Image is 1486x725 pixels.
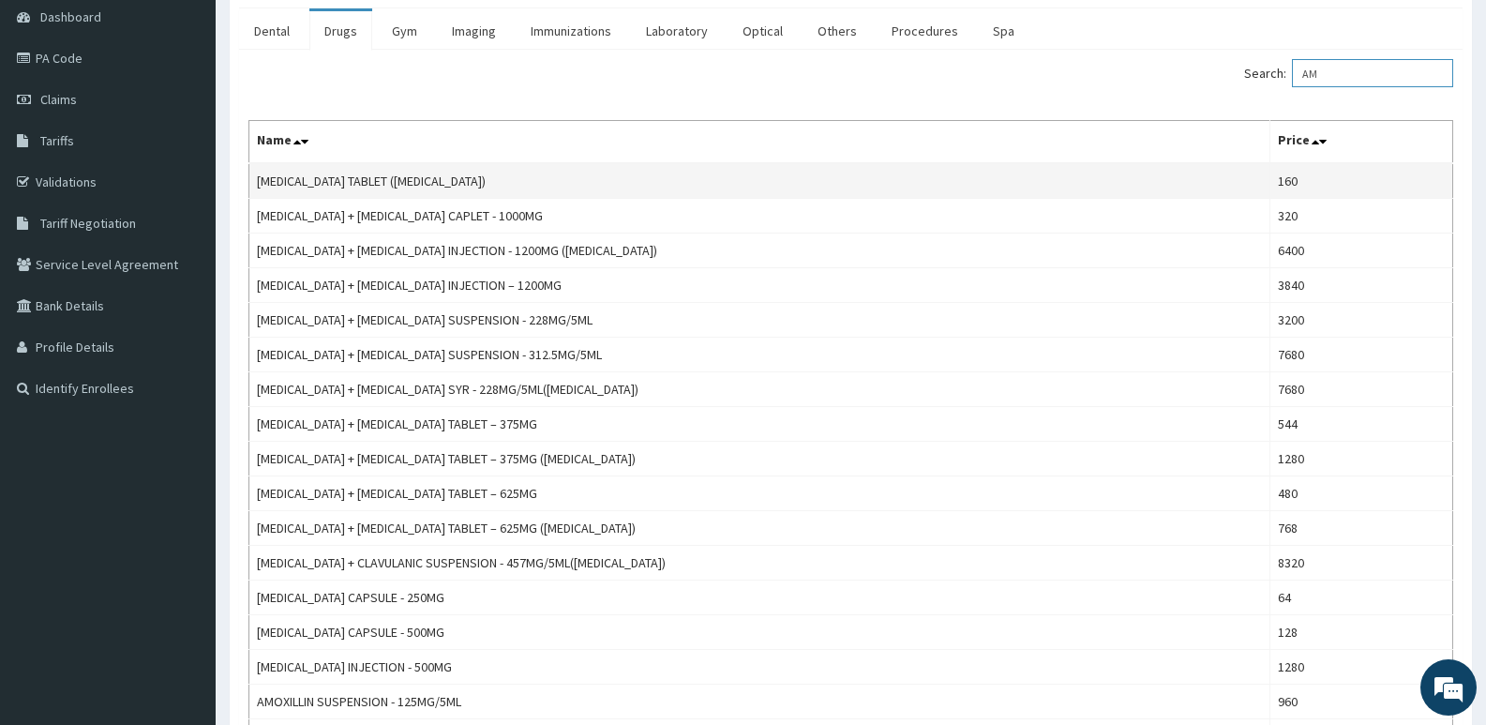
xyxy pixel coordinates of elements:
[1270,199,1453,234] td: 320
[239,11,305,51] a: Dental
[1270,163,1453,199] td: 160
[1292,59,1453,87] input: Search:
[1270,338,1453,372] td: 7680
[1270,407,1453,442] td: 544
[249,650,1270,685] td: [MEDICAL_DATA] INJECTION - 500MG
[35,94,76,141] img: d_794563401_company_1708531726252_794563401
[308,9,353,54] div: Minimize live chat window
[98,105,315,129] div: Chat with us now
[249,442,1270,476] td: [MEDICAL_DATA] + [MEDICAL_DATA] TABLET – 375MG ([MEDICAL_DATA])
[728,11,798,51] a: Optical
[40,132,74,149] span: Tariffs
[1270,442,1453,476] td: 1280
[249,581,1270,615] td: [MEDICAL_DATA] CAPSULE - 250MG
[249,372,1270,407] td: [MEDICAL_DATA] + [MEDICAL_DATA] SYR - 228MG/5ML([MEDICAL_DATA])
[1244,59,1453,87] label: Search:
[249,546,1270,581] td: [MEDICAL_DATA] + CLAVULANIC SUSPENSION - 457MG/5ML([MEDICAL_DATA])
[40,91,77,108] span: Claims
[1270,372,1453,407] td: 7680
[1270,268,1453,303] td: 3840
[249,615,1270,650] td: [MEDICAL_DATA] CAPSULE - 500MG
[377,11,432,51] a: Gym
[249,476,1270,511] td: [MEDICAL_DATA] + [MEDICAL_DATA] TABLET – 625MG
[1270,121,1453,164] th: Price
[1270,685,1453,719] td: 960
[249,234,1270,268] td: [MEDICAL_DATA] + [MEDICAL_DATA] INJECTION - 1200MG ([MEDICAL_DATA])
[1270,303,1453,338] td: 3200
[803,11,872,51] a: Others
[249,303,1270,338] td: [MEDICAL_DATA] + [MEDICAL_DATA] SUSPENSION - 228MG/5ML
[437,11,511,51] a: Imaging
[249,163,1270,199] td: [MEDICAL_DATA] TABLET ([MEDICAL_DATA])
[9,512,357,578] textarea: Type your message and hit 'Enter'
[249,511,1270,546] td: [MEDICAL_DATA] + [MEDICAL_DATA] TABLET – 625MG ([MEDICAL_DATA])
[1270,476,1453,511] td: 480
[40,8,101,25] span: Dashboard
[1270,546,1453,581] td: 8320
[249,685,1270,719] td: AMOXILLIN SUSPENSION - 125MG/5ML
[249,121,1270,164] th: Name
[1270,650,1453,685] td: 1280
[1270,234,1453,268] td: 6400
[109,236,259,426] span: We're online!
[978,11,1029,51] a: Spa
[249,338,1270,372] td: [MEDICAL_DATA] + [MEDICAL_DATA] SUSPENSION - 312.5MG/5ML
[631,11,723,51] a: Laboratory
[516,11,626,51] a: Immunizations
[1270,511,1453,546] td: 768
[249,407,1270,442] td: [MEDICAL_DATA] + [MEDICAL_DATA] TABLET – 375MG
[1270,615,1453,650] td: 128
[249,199,1270,234] td: [MEDICAL_DATA] + [MEDICAL_DATA] CAPLET - 1000MG
[1270,581,1453,615] td: 64
[877,11,973,51] a: Procedures
[40,215,136,232] span: Tariff Negotiation
[249,268,1270,303] td: [MEDICAL_DATA] + [MEDICAL_DATA] INJECTION – 1200MG
[309,11,372,51] a: Drugs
